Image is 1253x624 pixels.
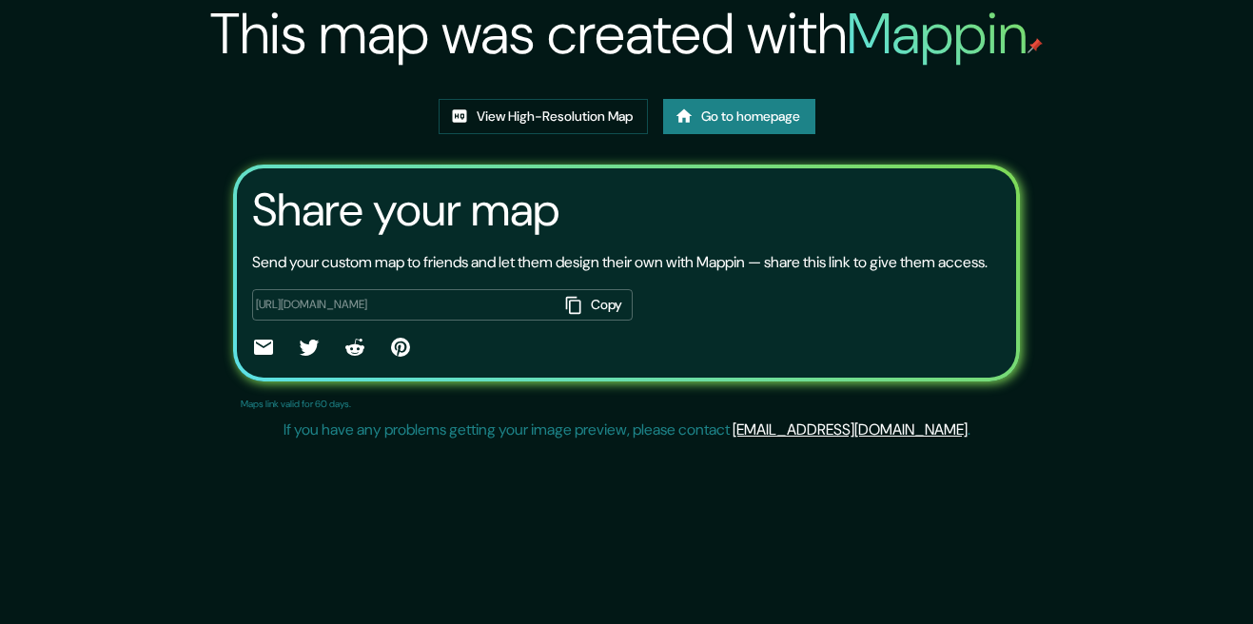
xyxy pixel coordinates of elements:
[663,99,815,134] a: Go to homepage
[252,184,559,237] h3: Share your map
[284,419,970,441] p: If you have any problems getting your image preview, please contact .
[1028,38,1043,53] img: mappin-pin
[558,289,633,321] button: Copy
[252,251,988,274] p: Send your custom map to friends and let them design their own with Mappin — share this link to gi...
[241,397,351,411] p: Maps link valid for 60 days.
[439,99,648,134] a: View High-Resolution Map
[733,419,968,439] a: [EMAIL_ADDRESS][DOMAIN_NAME]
